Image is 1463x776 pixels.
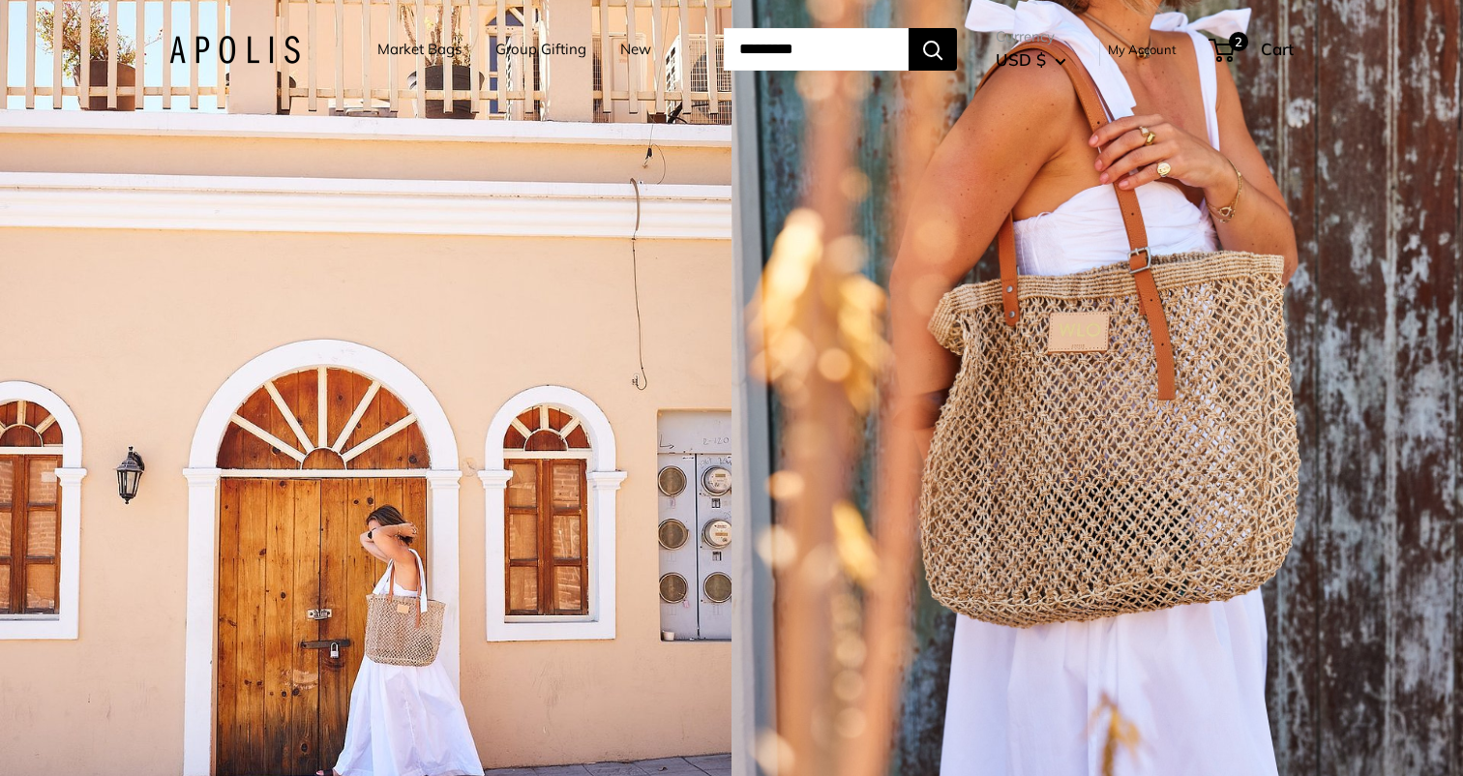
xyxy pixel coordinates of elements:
span: USD $ [996,49,1046,70]
span: Cart [1261,39,1294,59]
a: Group Gifting [495,36,586,63]
input: Search... [724,28,909,71]
a: My Account [1108,38,1177,61]
span: Currency [996,23,1066,50]
button: USD $ [996,45,1066,75]
img: Apolis [169,36,300,64]
a: New [620,36,651,63]
span: 2 [1229,32,1248,51]
button: Search [909,28,957,71]
a: Market Bags [377,36,462,63]
a: 2 Cart [1210,34,1294,65]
